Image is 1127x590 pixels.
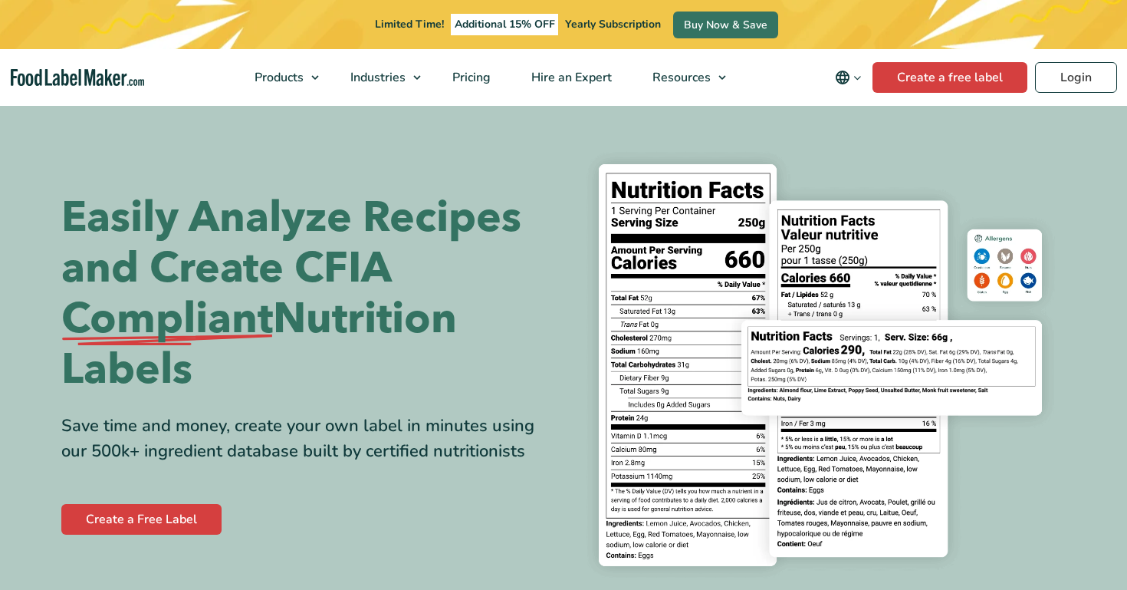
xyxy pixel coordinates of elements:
button: Change language [824,62,872,93]
span: Products [250,69,305,86]
span: Industries [346,69,407,86]
div: Save time and money, create your own label in minutes using our 500k+ ingredient database built b... [61,414,552,464]
a: Create a Free Label [61,504,222,535]
span: Yearly Subscription [565,17,661,31]
span: Compliant [61,294,273,344]
a: Buy Now & Save [673,12,778,38]
a: Hire an Expert [511,49,629,106]
span: Resources [648,69,712,86]
a: Food Label Maker homepage [11,69,144,87]
span: Hire an Expert [527,69,613,86]
a: Industries [330,49,429,106]
a: Products [235,49,327,106]
a: Login [1035,62,1117,93]
span: Limited Time! [375,17,444,31]
a: Pricing [432,49,508,106]
span: Additional 15% OFF [451,14,559,35]
a: Resources [632,49,734,106]
a: Create a free label [872,62,1027,93]
h1: Easily Analyze Recipes and Create CFIA Nutrition Labels [61,193,552,395]
span: Pricing [448,69,492,86]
